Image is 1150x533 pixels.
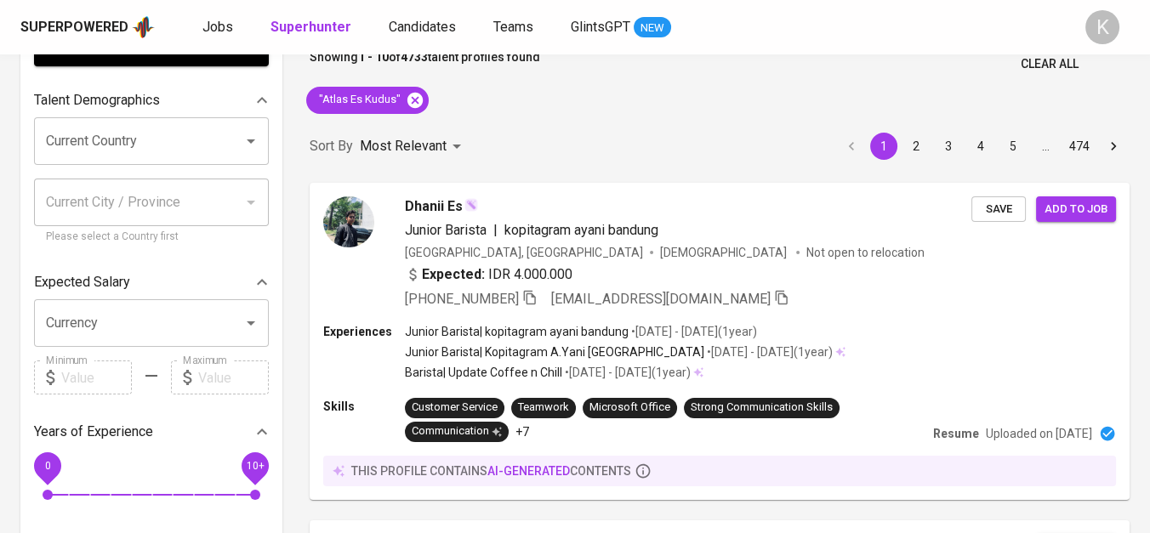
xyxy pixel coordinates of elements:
[323,398,405,415] p: Skills
[34,265,269,299] div: Expected Salary
[412,423,502,439] div: Communication
[691,400,833,416] div: Strong Communication Skills
[493,19,533,35] span: Teams
[562,364,691,381] p: • [DATE] - [DATE] ( 1 year )
[132,14,155,40] img: app logo
[61,360,132,394] input: Value
[967,133,994,160] button: Go to page 4
[464,198,478,212] img: magic_wand.svg
[323,323,405,340] p: Experiences
[239,311,263,335] button: Open
[389,17,459,38] a: Candidates
[34,422,153,442] p: Years of Experience
[1085,10,1119,44] div: K
[44,460,50,472] span: 0
[589,400,670,416] div: Microsoft Office
[571,17,671,38] a: GlintsGPT NEW
[46,229,257,246] p: Please select a Country first
[360,131,467,162] div: Most Relevant
[405,196,463,217] span: Dhanii Es
[835,133,1130,160] nav: pagination navigation
[1045,200,1107,219] span: Add to job
[487,464,570,478] span: AI-generated
[306,92,411,108] span: "Atlas Es Kudus"
[870,133,897,160] button: page 1
[1032,138,1059,155] div: …
[1100,133,1127,160] button: Go to next page
[310,136,353,156] p: Sort By
[34,90,160,111] p: Talent Demographics
[660,244,789,261] span: [DEMOGRAPHIC_DATA]
[493,220,498,241] span: |
[202,19,233,35] span: Jobs
[405,323,629,340] p: Junior Barista | kopitagram ayani bandung
[551,291,771,307] span: [EMAIL_ADDRESS][DOMAIN_NAME]
[704,343,833,360] p: • [DATE] - [DATE] ( 1 year )
[629,323,757,340] p: • [DATE] - [DATE] ( 1 year )
[504,222,658,238] span: kopitagram ayani bandung
[806,244,925,261] p: Not open to relocation
[20,14,155,40] a: Superpoweredapp logo
[34,83,269,117] div: Talent Demographics
[246,460,264,472] span: 10+
[902,133,930,160] button: Go to page 2
[412,400,498,416] div: Customer Service
[239,129,263,153] button: Open
[34,415,269,449] div: Years of Experience
[270,19,351,35] b: Superhunter
[999,133,1027,160] button: Go to page 5
[323,196,374,247] img: 66b0fbbfb962fbba357e712c020b4664.jpg
[202,17,236,38] a: Jobs
[310,48,540,80] p: Showing of talent profiles found
[515,423,529,440] p: +7
[389,19,456,35] span: Candidates
[1064,133,1095,160] button: Go to page 474
[1036,196,1116,223] button: Add to job
[360,136,447,156] p: Most Relevant
[405,264,572,285] div: IDR 4.000.000
[405,244,643,261] div: [GEOGRAPHIC_DATA], [GEOGRAPHIC_DATA]
[971,196,1026,223] button: Save
[358,50,389,64] b: 1 - 10
[20,18,128,37] div: Superpowered
[310,183,1130,500] a: Dhanii EsJunior Barista|kopitagram ayani bandung[GEOGRAPHIC_DATA], [GEOGRAPHIC_DATA][DEMOGRAPHIC_...
[405,364,562,381] p: Barista | Update Coffee n Chill
[634,20,671,37] span: NEW
[351,462,631,479] p: this profile contains contents
[518,400,569,416] div: Teamwork
[980,200,1017,219] span: Save
[405,222,487,238] span: Junior Barista
[933,425,979,442] p: Resume
[422,264,485,285] b: Expected:
[34,272,130,292] p: Expected Salary
[1014,48,1085,80] button: Clear All
[986,425,1092,442] p: Uploaded on [DATE]
[935,133,962,160] button: Go to page 3
[1021,54,1079,75] span: Clear All
[493,17,537,38] a: Teams
[198,360,269,394] input: Value
[270,17,355,38] a: Superhunter
[401,50,428,64] b: 4733
[405,343,704,360] p: Junior Barista | Kopitagram A.Yani [GEOGRAPHIC_DATA]
[405,291,519,307] span: [PHONE_NUMBER]
[571,19,630,35] span: GlintsGPT
[306,87,429,114] div: "Atlas Es Kudus"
